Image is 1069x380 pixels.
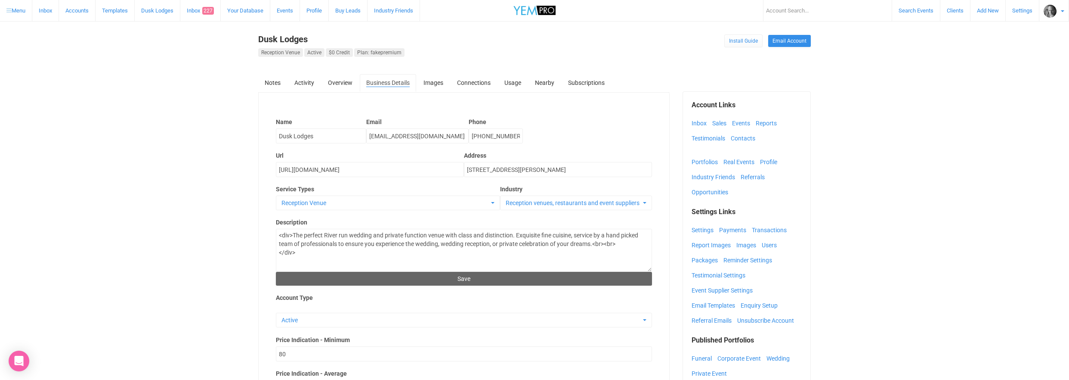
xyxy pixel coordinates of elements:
[692,284,757,297] a: Event Supplier Settings
[692,352,716,365] a: Funeral
[732,117,754,130] a: Events
[202,7,214,15] span: 227
[464,162,652,177] input: Address
[276,272,652,286] button: Save
[692,314,736,327] a: Referral Emails
[451,74,497,91] a: Connections
[469,118,523,126] label: Phone
[276,118,366,126] label: Name
[258,74,287,91] a: Notes
[500,196,652,210] button: Reception venues, restaurants and event suppliers
[528,74,561,91] a: Nearby
[692,367,731,380] a: Private Event
[741,171,769,184] a: Referrals
[692,117,711,130] a: Inbox
[712,117,731,130] a: Sales
[276,229,652,272] textarea: <div>The perfect River run wedding and private function venue with class and distinction. Exquisi...
[692,336,802,346] legend: Published Portfolios
[258,48,303,57] div: Reception Venue
[692,207,802,217] legend: Settings Links
[288,74,321,91] a: Activity
[276,313,652,327] button: Active
[692,156,722,168] a: Portfolios
[276,151,464,160] label: Url
[562,74,611,91] a: Subscriptions
[692,224,718,237] a: Settings
[717,352,765,365] a: Corporate Event
[692,239,735,252] a: Report Images
[281,199,489,207] span: Reception Venue
[756,117,781,130] a: Reports
[276,162,464,177] input: Website URL
[737,314,798,327] a: Unsubscribe Account
[498,74,528,91] a: Usage
[736,239,760,252] a: Images
[258,34,308,44] a: Dusk Lodges
[768,35,811,47] a: Email Account
[360,74,416,92] a: Business Details
[281,316,641,324] span: Active
[760,156,782,168] a: Profile
[276,293,652,302] label: Account Type
[731,132,760,145] a: Contacts
[276,196,500,210] button: Reception Venue
[692,100,802,110] legend: Account Links
[741,299,782,312] a: Enquiry Setup
[723,156,759,168] a: Real Events
[464,151,652,160] label: Address
[276,185,500,193] label: Service Types
[692,186,732,199] a: Opportunities
[276,336,652,344] label: Price Indication - Minimum
[326,48,353,57] div: $0 Credit
[899,7,933,14] span: Search Events
[977,7,999,14] span: Add New
[723,254,776,267] a: Reminder Settings
[692,269,750,282] a: Testimonial Settings
[276,369,652,378] label: Price Indication - Average
[1044,5,1057,18] img: open-uri20201103-4-gj8l2i
[276,128,366,143] input: Business Name
[304,48,324,57] div: Active
[276,346,652,361] input: Minimum Price Indication
[692,254,722,267] a: Packages
[354,48,405,57] div: Plan: fakepremium
[321,74,359,91] a: Overview
[506,199,641,207] span: Reception venues, restaurants and event suppliers
[366,128,469,143] input: Email Address
[752,224,791,237] a: Transactions
[500,185,652,193] label: Industry
[692,299,739,312] a: Email Templates
[762,239,781,252] a: Users
[719,224,751,237] a: Payments
[692,132,729,145] a: Testimonials
[469,128,523,143] input: Business Phone
[9,351,29,371] div: Open Intercom Messenger
[766,352,794,365] a: Wedding
[276,218,652,227] label: Description
[947,7,964,14] span: Clients
[692,171,739,184] a: Industry Friends
[417,74,450,91] a: Images
[724,34,763,47] a: Install Guide
[366,118,469,126] label: Email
